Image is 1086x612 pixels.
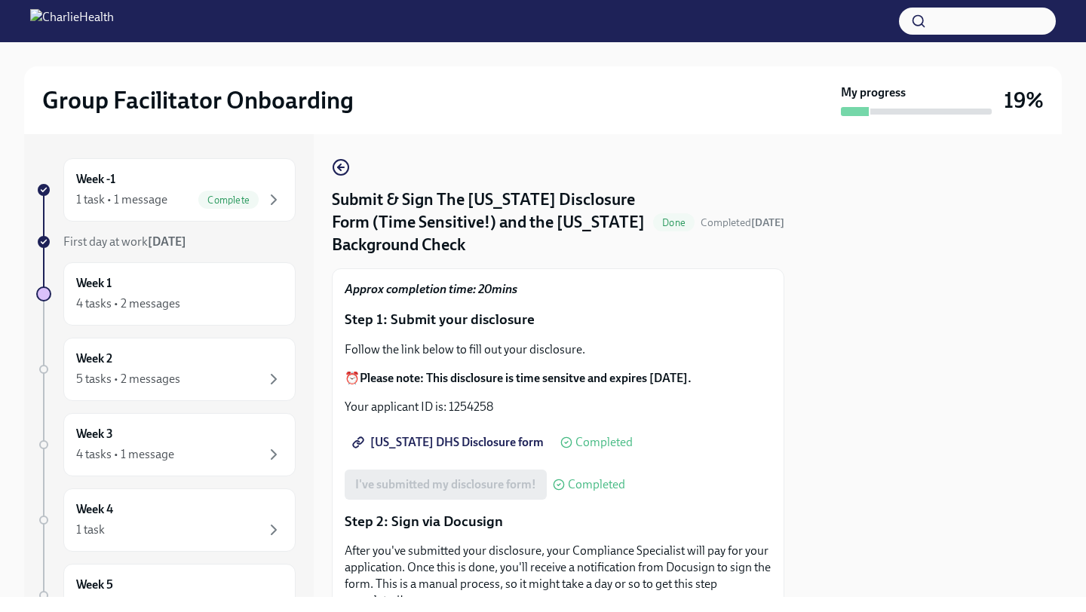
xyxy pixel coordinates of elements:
h2: Group Facilitator Onboarding [42,85,354,115]
span: Complete [198,194,259,206]
p: Step 1: Submit your disclosure [345,310,772,329]
span: Completed [575,436,633,448]
img: CharlieHealth [30,9,114,33]
span: Completed [701,216,784,229]
div: 4 tasks • 2 messages [76,295,180,312]
h6: Week 2 [76,350,112,367]
a: Week 14 tasks • 2 messages [36,262,296,326]
p: Your applicant ID is: 1254258 [345,399,772,415]
strong: Please note: This disclosure is time sensitve and expires [DATE]. [360,371,692,385]
strong: Approx completion time: 20mins [345,282,517,296]
span: [US_STATE] DHS Disclosure form [355,435,544,450]
p: Step 2: Sign via Docusign [345,512,772,531]
h3: 19% [1004,87,1044,114]
h6: Week 5 [76,577,113,593]
a: [US_STATE] DHS Disclosure form [345,427,554,457]
span: Done [653,217,695,228]
div: 4 tasks • 1 message [76,446,174,463]
h6: Week 3 [76,426,113,442]
p: ⏰ [345,370,772,387]
span: October 5th, 2025 11:51 [701,216,784,230]
h6: Week -1 [76,171,115,188]
a: Week 25 tasks • 2 messages [36,338,296,401]
h4: Submit & Sign The [US_STATE] Disclosure Form (Time Sensitive!) and the [US_STATE] Background Check [332,188,647,256]
span: Completed [568,479,625,491]
div: 5 tasks • 2 messages [76,371,180,387]
p: Follow the link below to fill out your disclosure. [345,341,772,358]
strong: [DATE] [148,234,186,249]
p: After you've submitted your disclosure, your Compliance Specialist will pay for your application.... [345,543,772,609]
h6: Week 1 [76,275,112,292]
div: 1 task [76,522,105,538]
strong: [DATE] [751,216,784,229]
a: Week -11 task • 1 messageComplete [36,158,296,222]
h6: Week 4 [76,501,113,518]
a: Week 34 tasks • 1 message [36,413,296,476]
a: Week 41 task [36,488,296,552]
span: First day at work [63,234,186,249]
div: 1 task • 1 message [76,191,167,208]
strong: My progress [841,84,906,101]
a: First day at work[DATE] [36,234,296,250]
